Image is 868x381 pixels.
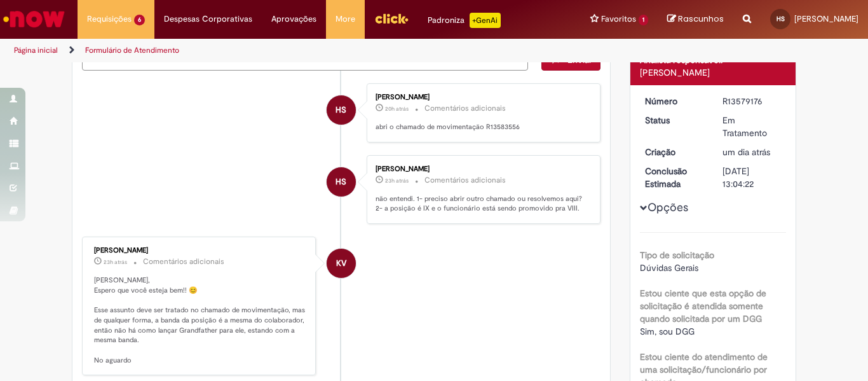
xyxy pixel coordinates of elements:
div: [PERSON_NAME] [94,247,306,254]
small: Comentários adicionais [143,256,224,267]
span: Requisições [87,13,132,25]
div: [DATE] 13:04:22 [722,165,782,190]
time: 29/09/2025 22:41:48 [722,146,770,158]
p: [PERSON_NAME], Espero que você esteja bem!! 😊 Esse assunto deve ser tratado no chamado de movimen... [94,275,306,365]
div: [PERSON_NAME] [376,94,587,101]
time: 30/09/2025 15:36:27 [104,258,127,266]
span: 23h atrás [385,177,409,184]
time: 30/09/2025 18:58:48 [385,105,409,113]
div: Em Tratamento [722,114,782,139]
span: Sim, sou DGG [640,326,695,337]
div: Hallana Costa De Souza [327,167,356,197]
dt: Número [635,95,714,107]
div: 29/09/2025 22:41:48 [722,146,782,158]
b: Tipo de solicitação [640,249,714,261]
div: [PERSON_NAME] [640,66,787,79]
span: um dia atrás [722,146,770,158]
img: ServiceNow [1,6,67,32]
span: 6 [134,15,145,25]
dt: Status [635,114,714,127]
time: 30/09/2025 15:40:49 [385,177,409,184]
a: Página inicial [14,45,58,55]
span: HS [336,95,346,125]
span: Enviar [567,54,592,66]
span: KV [336,248,346,279]
span: 20h atrás [385,105,409,113]
span: Rascunhos [678,13,724,25]
small: Comentários adicionais [424,103,506,114]
img: click_logo_yellow_360x200.png [374,9,409,28]
ul: Trilhas de página [10,39,569,62]
div: Padroniza [428,13,501,28]
dt: Criação [635,146,714,158]
small: Comentários adicionais [424,175,506,186]
span: Aprovações [271,13,316,25]
span: [PERSON_NAME] [794,13,858,24]
div: R13579176 [722,95,782,107]
span: 23h atrás [104,258,127,266]
div: Karine Vieira [327,249,356,278]
p: abri o chamado de movimentação R13583556 [376,122,587,132]
span: More [336,13,355,25]
div: Hallana Costa De Souza [327,95,356,125]
p: não entendi. 1- preciso abrir outro chamado ou resolvemos aqui? 2- a posição é IX e o funcionário... [376,194,587,214]
span: Favoritos [601,13,636,25]
b: Estou ciente que esta opção de solicitação é atendida somente quando solicitada por um DGG [640,287,766,324]
span: HS [776,15,785,23]
span: HS [336,167,346,197]
a: Formulário de Atendimento [85,45,179,55]
span: Despesas Corporativas [164,13,252,25]
div: [PERSON_NAME] [376,165,587,173]
span: Dúvidas Gerais [640,262,698,274]
span: 1 [639,15,648,25]
a: Rascunhos [667,13,724,25]
p: +GenAi [470,13,501,28]
dt: Conclusão Estimada [635,165,714,190]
